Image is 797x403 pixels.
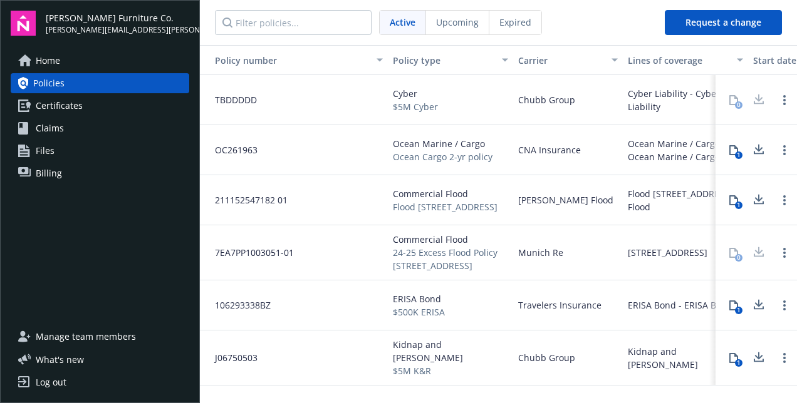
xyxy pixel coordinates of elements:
div: Toggle SortBy [205,54,369,67]
span: Ocean Marine / Cargo [393,137,492,150]
span: Expired [499,16,531,29]
span: Ocean Cargo 2-yr policy [393,150,492,163]
button: 1 [721,138,746,163]
span: Commercial Flood [393,187,497,200]
a: Open options [777,245,792,260]
div: 1 [735,359,742,367]
img: navigator-logo.svg [11,11,36,36]
span: Files [36,141,55,161]
div: 1 [735,201,742,209]
button: Request a change [665,10,782,35]
span: 106293338BZ [205,298,271,312]
span: 211152547182 01 [205,193,288,207]
div: Carrier [518,54,604,67]
a: Billing [11,163,189,183]
span: Flood [STREET_ADDRESS] [393,200,497,213]
span: $5M K&R [393,364,508,377]
a: Open options [777,143,792,158]
a: Open options [777,93,792,108]
span: [PERSON_NAME][EMAIL_ADDRESS][PERSON_NAME][PERSON_NAME][DOMAIN_NAME] [46,24,189,36]
span: Home [36,51,60,71]
a: Files [11,141,189,161]
span: Billing [36,163,62,183]
a: Claims [11,118,189,138]
a: Open options [777,193,792,208]
div: Policy number [205,54,369,67]
button: Lines of coverage [623,45,748,75]
span: [PERSON_NAME] Furniture Co. [46,11,189,24]
div: Ocean Marine / Cargo - Ocean Marine / Cargo [628,137,743,163]
div: 1 [735,307,742,314]
span: 7EA7PP1003051-01 [205,246,294,259]
span: Manage team members [36,327,136,347]
span: Claims [36,118,64,138]
span: TBDDDDD [205,93,257,106]
a: Home [11,51,189,71]
a: Open options [777,298,792,313]
span: Travelers Insurance [518,298,602,312]
button: 1 [721,293,746,318]
button: [PERSON_NAME] Furniture Co.[PERSON_NAME][EMAIL_ADDRESS][PERSON_NAME][PERSON_NAME][DOMAIN_NAME] [46,11,189,36]
button: 1 [721,188,746,213]
button: Carrier [513,45,623,75]
span: Upcoming [436,16,479,29]
span: Certificates [36,96,83,116]
span: Policies [33,73,65,93]
input: Filter policies... [215,10,372,35]
span: 24-25 Excess Flood Policy [STREET_ADDRESS] [393,246,508,272]
span: Chubb Group [518,351,575,364]
a: Open options [777,350,792,365]
div: Flood [STREET_ADDRESS] - Flood [628,187,743,213]
a: Certificates [11,96,189,116]
span: Commercial Flood [393,233,508,246]
span: Active [390,16,415,29]
span: Kidnap and [PERSON_NAME] [393,338,508,364]
span: What ' s new [36,353,84,366]
span: Munich Re [518,246,563,259]
span: $500K ERISA [393,305,445,319]
span: Cyber [393,87,438,100]
button: Policy type [388,45,513,75]
button: 1 [721,345,746,370]
button: What's new [11,353,104,366]
div: Kidnap and [PERSON_NAME] [628,345,743,371]
a: Policies [11,73,189,93]
div: Cyber Liability - Cyber Liability [628,87,743,113]
div: ERISA Bond - ERISA Bond [628,298,732,312]
a: Manage team members [11,327,189,347]
div: Policy type [393,54,494,67]
span: CNA Insurance [518,143,581,156]
span: J06750503 [205,351,258,364]
span: OC261963 [205,143,258,156]
div: Log out [36,372,66,392]
div: Lines of coverage [628,54,729,67]
span: [PERSON_NAME] Flood [518,193,613,207]
div: [STREET_ADDRESS] [628,246,707,259]
span: $5M Cyber [393,100,438,113]
div: 1 [735,151,742,159]
span: Chubb Group [518,93,575,106]
span: ERISA Bond [393,292,445,305]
